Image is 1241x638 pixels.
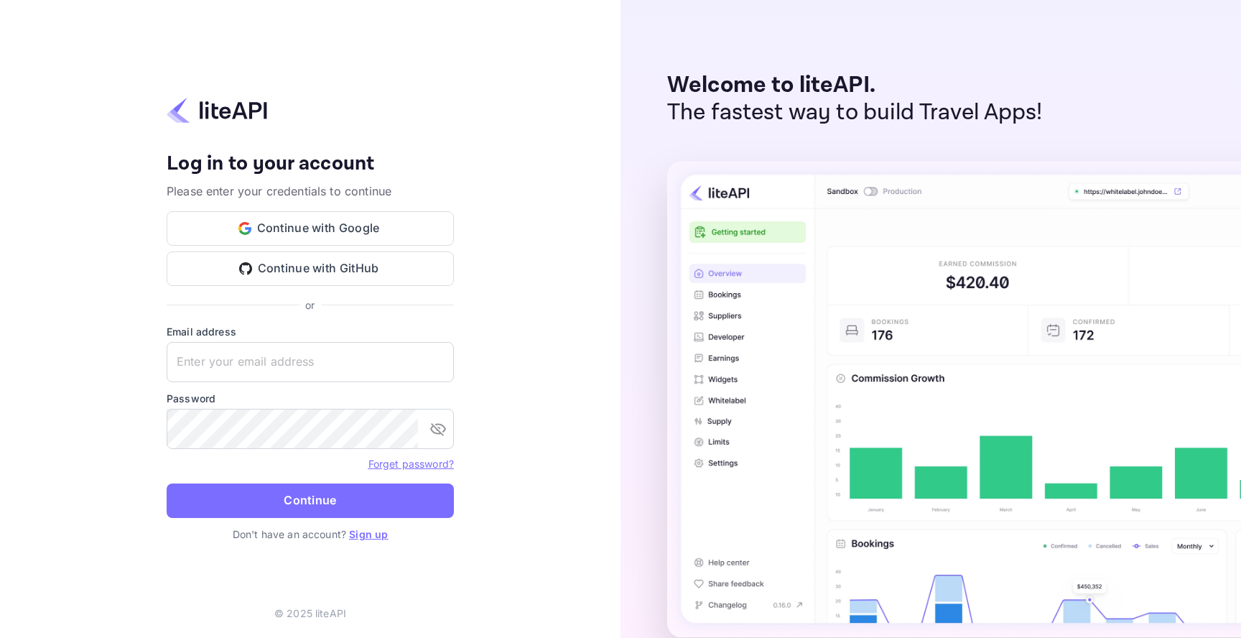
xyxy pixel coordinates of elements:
input: Enter your email address [167,342,454,382]
p: © 2025 liteAPI [274,606,346,621]
button: Continue with GitHub [167,251,454,286]
button: toggle password visibility [424,415,452,443]
p: or [305,297,315,313]
label: Email address [167,324,454,339]
a: Sign up [349,528,388,540]
label: Password [167,391,454,406]
button: Continue with Google [167,211,454,246]
button: Continue [167,484,454,518]
a: Forget password? [368,458,454,470]
p: The fastest way to build Travel Apps! [667,99,1043,126]
p: Welcome to liteAPI. [667,72,1043,99]
h4: Log in to your account [167,152,454,177]
img: liteapi [167,96,267,124]
a: Forget password? [368,456,454,471]
p: Please enter your credentials to continue [167,182,454,200]
p: Don't have an account? [167,527,454,542]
